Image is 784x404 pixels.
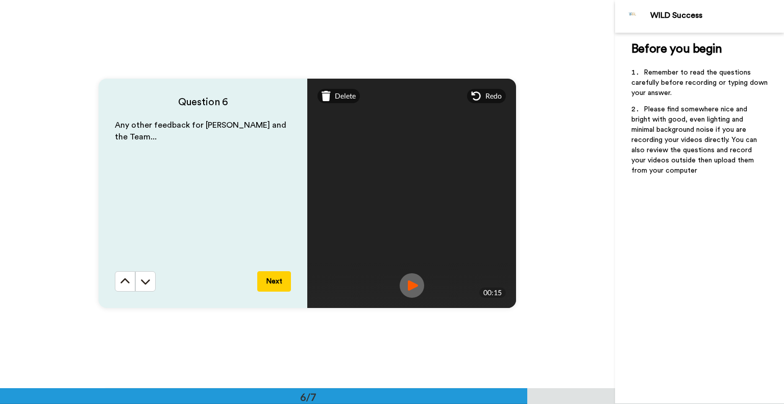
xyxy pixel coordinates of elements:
span: Please find somewhere nice and bright with good, even lighting and minimal background noise if yo... [631,106,759,174]
h4: Question 6 [115,95,291,109]
span: Delete [335,91,356,101]
img: Profile Image [621,4,645,29]
div: Redo [467,89,506,103]
div: 00:15 [479,288,506,298]
img: ic_record_play.svg [400,273,424,298]
button: Next [257,271,291,292]
div: 6/7 [284,390,333,404]
span: Redo [485,91,502,101]
span: Any other feedback for [PERSON_NAME] and the Team... [115,121,288,141]
span: Remember to read the questions carefully before recording or typing down your answer. [631,69,770,97]
span: Before you begin [631,43,722,55]
div: WILD Success [650,11,783,20]
div: Delete [317,89,360,103]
